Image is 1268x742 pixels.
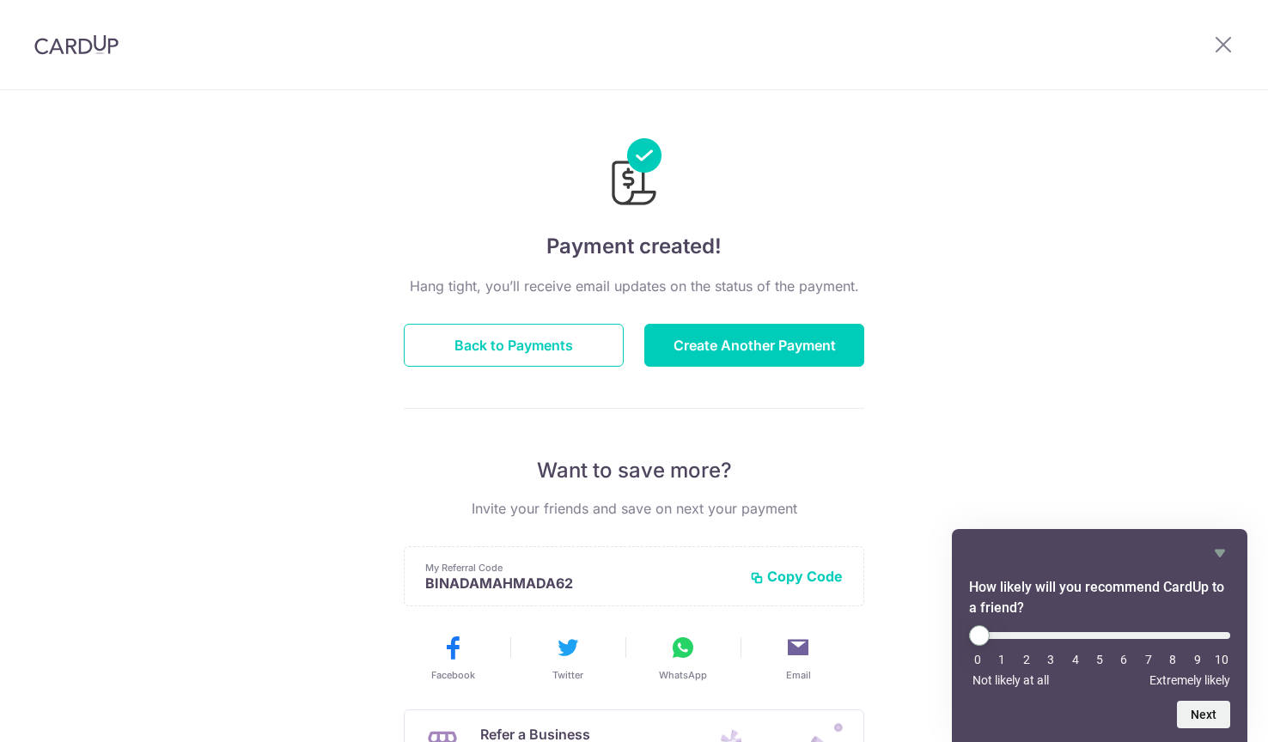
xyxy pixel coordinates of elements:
[993,653,1010,666] li: 1
[1189,653,1206,666] li: 9
[552,668,583,682] span: Twitter
[1091,653,1108,666] li: 5
[1042,653,1059,666] li: 3
[607,138,661,210] img: Payments
[747,634,849,682] button: Email
[34,34,119,55] img: CardUp
[969,543,1230,728] div: How likely will you recommend CardUp to a friend? Select an option from 0 to 10, with 0 being Not...
[1213,653,1230,666] li: 10
[632,634,734,682] button: WhatsApp
[517,634,619,682] button: Twitter
[750,568,843,585] button: Copy Code
[644,324,864,367] button: Create Another Payment
[969,625,1230,687] div: How likely will you recommend CardUp to a friend? Select an option from 0 to 10, with 0 being Not...
[1164,653,1181,666] li: 8
[1210,543,1230,563] button: Hide survey
[1018,653,1035,666] li: 2
[1115,653,1132,666] li: 6
[969,653,986,666] li: 0
[425,575,736,592] p: BINADAMAHMADA62
[404,231,864,262] h4: Payment created!
[969,577,1230,618] h2: How likely will you recommend CardUp to a friend? Select an option from 0 to 10, with 0 being Not...
[1140,653,1157,666] li: 7
[404,276,864,296] p: Hang tight, you’ll receive email updates on the status of the payment.
[972,673,1049,687] span: Not likely at all
[404,457,864,484] p: Want to save more?
[1067,653,1084,666] li: 4
[1177,701,1230,728] button: Next question
[425,561,736,575] p: My Referral Code
[431,668,475,682] span: Facebook
[404,498,864,519] p: Invite your friends and save on next your payment
[402,634,503,682] button: Facebook
[786,668,811,682] span: Email
[404,324,624,367] button: Back to Payments
[1149,673,1230,687] span: Extremely likely
[659,668,707,682] span: WhatsApp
